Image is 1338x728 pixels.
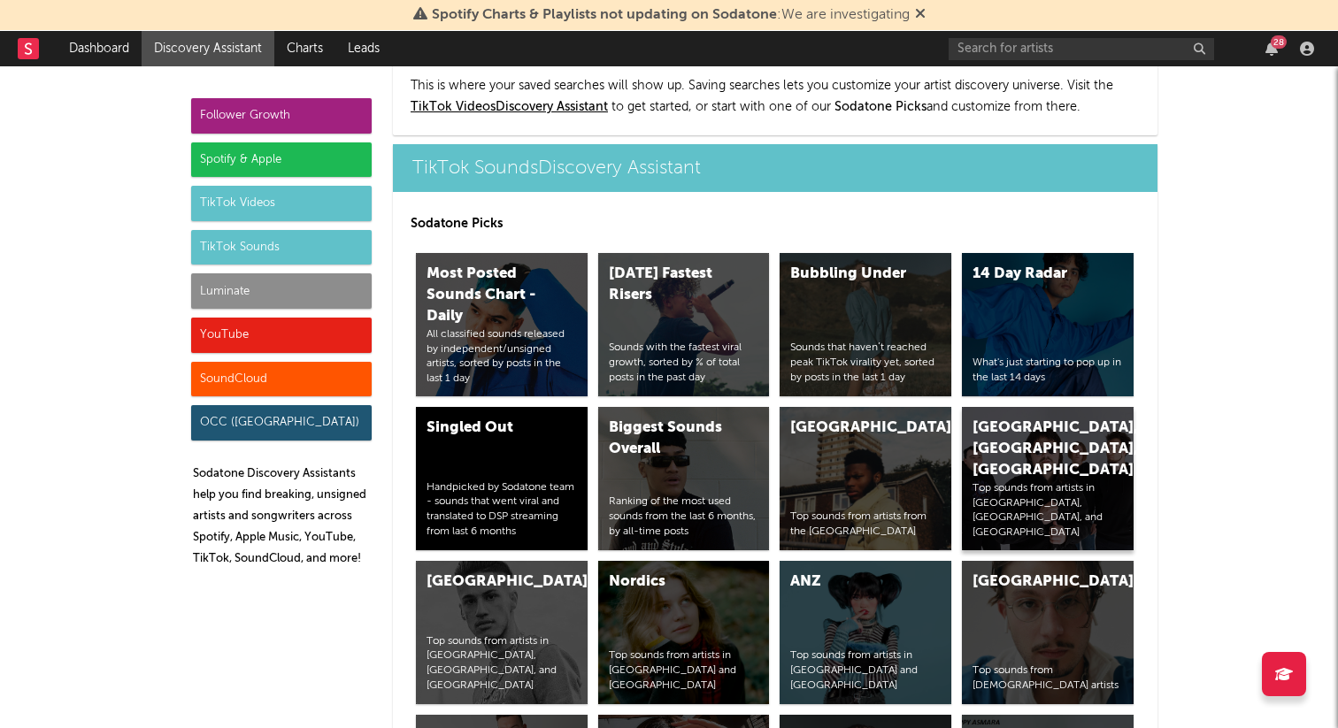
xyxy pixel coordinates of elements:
span: Dismiss [915,8,926,22]
div: 28 [1271,35,1287,49]
div: Singled Out [427,418,547,439]
div: ANZ [790,571,911,593]
a: Charts [274,31,335,66]
p: Sodatone Picks [411,213,1140,234]
span: Spotify Charts & Playlists not updating on Sodatone [432,8,777,22]
div: YouTube [191,318,372,353]
a: [GEOGRAPHIC_DATA]Top sounds from artists from the [GEOGRAPHIC_DATA] [780,407,951,550]
div: Follower Growth [191,98,372,134]
button: 28 [1265,42,1278,56]
div: Handpicked by Sodatone team - sounds that went viral and translated to DSP streaming from last 6 ... [427,480,577,540]
div: Top sounds from artists in [GEOGRAPHIC_DATA], [GEOGRAPHIC_DATA], and [GEOGRAPHIC_DATA] [427,634,577,694]
div: Ranking of the most used sounds from the last 6 months, by all-time posts [609,494,759,539]
input: Search for artists [949,38,1214,60]
div: Top sounds from artists in [GEOGRAPHIC_DATA], [GEOGRAPHIC_DATA], and [GEOGRAPHIC_DATA] [973,481,1123,540]
div: What's just starting to pop up in the last 14 days [973,356,1123,386]
a: Discovery Assistant [142,31,274,66]
div: [GEOGRAPHIC_DATA] [427,571,547,593]
div: 14 Day Radar [973,264,1093,285]
a: [DATE] Fastest RisersSounds with the fastest viral growth, sorted by % of total posts in the past... [598,253,770,396]
a: 14 Day RadarWhat's just starting to pop up in the last 14 days [962,253,1134,396]
div: Sounds that haven’t reached peak TikTok virality yet, sorted by posts in the last 1 day [790,341,941,385]
div: Top sounds from artists from the [GEOGRAPHIC_DATA] [790,510,941,540]
div: Bubbling Under [790,264,911,285]
div: OCC ([GEOGRAPHIC_DATA]) [191,405,372,441]
p: This is where your saved searches will show up. Saving searches lets you customize your artist di... [411,75,1140,118]
a: [GEOGRAPHIC_DATA]Top sounds from [DEMOGRAPHIC_DATA] artists [962,561,1134,704]
div: Spotify & Apple [191,142,372,178]
div: Nordics [609,571,729,593]
a: ANZTop sounds from artists in [GEOGRAPHIC_DATA] and [GEOGRAPHIC_DATA] [780,561,951,704]
span: : We are investigating [432,8,910,22]
div: Luminate [191,273,372,309]
div: TikTok Sounds [191,230,372,265]
a: NordicsTop sounds from artists in [GEOGRAPHIC_DATA] and [GEOGRAPHIC_DATA] [598,561,770,704]
a: Bubbling UnderSounds that haven’t reached peak TikTok virality yet, sorted by posts in the last 1... [780,253,951,396]
a: Singled OutHandpicked by Sodatone team - sounds that went viral and translated to DSP streaming f... [416,407,588,550]
div: [DATE] Fastest Risers [609,264,729,306]
div: [GEOGRAPHIC_DATA] [973,571,1093,593]
div: Sounds with the fastest viral growth, sorted by % of total posts in the past day [609,341,759,385]
a: Most Posted Sounds Chart - DailyAll classified sounds released by independent/unsigned artists, s... [416,253,588,396]
a: Leads [335,31,392,66]
div: TikTok Videos [191,186,372,221]
a: TikTok SoundsDiscovery Assistant [393,144,1157,192]
div: SoundCloud [191,362,372,397]
div: [GEOGRAPHIC_DATA] [790,418,911,439]
div: Biggest Sounds Overall [609,418,729,460]
a: Biggest Sounds OverallRanking of the most used sounds from the last 6 months, by all-time posts [598,407,770,550]
a: [GEOGRAPHIC_DATA]Top sounds from artists in [GEOGRAPHIC_DATA], [GEOGRAPHIC_DATA], and [GEOGRAPHIC... [416,561,588,704]
p: Sodatone Discovery Assistants help you find breaking, unsigned artists and songwriters across Spo... [193,464,372,570]
a: Dashboard [57,31,142,66]
div: Top sounds from [DEMOGRAPHIC_DATA] artists [973,663,1123,694]
a: TikTok VideosDiscovery Assistant [411,101,608,113]
div: Top sounds from artists in [GEOGRAPHIC_DATA] and [GEOGRAPHIC_DATA] [790,648,941,693]
span: Sodatone Picks [834,101,927,113]
div: Top sounds from artists in [GEOGRAPHIC_DATA] and [GEOGRAPHIC_DATA] [609,648,759,693]
a: [GEOGRAPHIC_DATA], [GEOGRAPHIC_DATA], [GEOGRAPHIC_DATA]Top sounds from artists in [GEOGRAPHIC_DAT... [962,407,1134,550]
div: Most Posted Sounds Chart - Daily [427,264,547,327]
div: All classified sounds released by independent/unsigned artists, sorted by posts in the last 1 day [427,327,577,387]
div: [GEOGRAPHIC_DATA], [GEOGRAPHIC_DATA], [GEOGRAPHIC_DATA] [973,418,1093,481]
